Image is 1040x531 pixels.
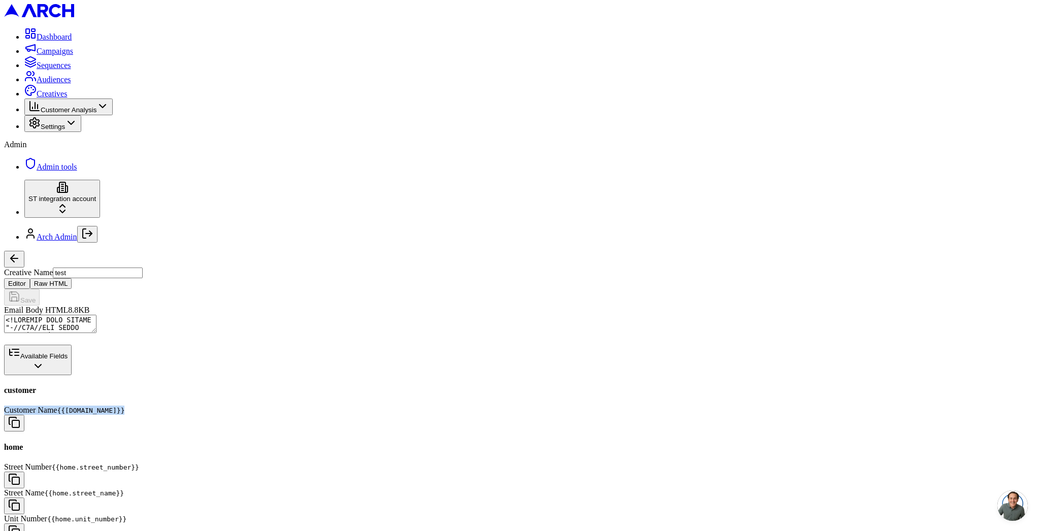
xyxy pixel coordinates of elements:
[24,61,71,70] a: Sequences
[53,268,143,278] input: Internal Creative Name
[4,462,52,471] span: Street Number
[52,463,139,471] code: {{home.street_number}}
[4,140,1036,149] div: Admin
[37,89,67,98] span: Creatives
[47,515,127,523] code: {{home.unit_number}}
[4,278,30,289] button: Toggle editor
[37,75,71,84] span: Audiences
[4,306,68,314] label: Email Body HTML
[30,278,72,289] button: Toggle custom HTML
[57,407,124,414] code: {{[DOMAIN_NAME]}}
[4,289,40,306] button: Save
[37,47,73,55] span: Campaigns
[24,47,73,55] a: Campaigns
[4,514,47,523] span: Unit Number
[24,180,100,218] button: ST integration account
[4,406,57,414] span: Customer Name
[45,489,124,497] code: {{home.street_name}}
[24,162,77,171] a: Admin tools
[41,106,96,114] span: Customer Analysis
[37,162,77,171] span: Admin tools
[4,315,96,333] textarea: <!LOREMIP DOLO SITAME "-//C7A//ELI SEDDO 1.2 Eiusmodtempo //IN" "utla://etd.m2.ali/EN/admin3/VEN/...
[77,226,97,243] button: Log out
[4,488,45,497] span: Street Name
[4,345,72,375] button: Available Fields
[24,98,113,115] button: Customer Analysis
[4,268,53,277] label: Creative Name
[24,115,81,132] button: Settings
[24,89,67,98] a: Creatives
[997,490,1028,521] a: Open chat
[4,386,1036,395] h4: customer
[20,352,68,360] span: Available Fields
[28,195,96,203] span: ST integration account
[37,61,71,70] span: Sequences
[37,32,72,41] span: Dashboard
[41,123,65,130] span: Settings
[4,443,1036,452] h4: home
[24,32,72,41] a: Dashboard
[68,306,89,314] span: 8.8 KB
[24,75,71,84] a: Audiences
[37,233,77,241] a: Arch Admin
